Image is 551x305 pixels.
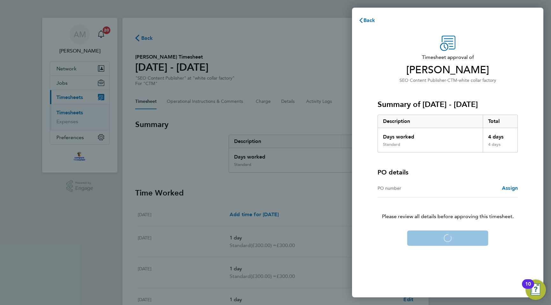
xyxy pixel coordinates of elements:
span: white collar factory [459,78,496,83]
div: 10 [525,284,531,292]
span: · [446,78,447,83]
button: Open Resource Center, 10 new notifications [525,280,546,300]
h4: PO details [378,168,408,177]
span: Timesheet approval of [378,53,518,61]
button: Back [352,14,382,27]
div: 4 days [483,142,518,152]
div: Days worked [378,128,483,142]
div: Summary of 25 - 31 Aug 2025 [378,115,518,152]
span: CTM [447,78,457,83]
span: Assign [502,185,518,191]
span: Back [364,17,375,23]
div: Standard [383,142,400,147]
div: 4 days [483,128,518,142]
span: [PERSON_NAME] [378,64,518,76]
span: SEO Content Publisher [400,78,446,83]
div: Total [483,115,518,128]
p: Please review all details before approving this timesheet. [370,197,525,220]
a: Assign [502,184,518,192]
span: · [457,78,459,83]
div: PO number [378,184,448,192]
h3: Summary of [DATE] - [DATE] [378,99,518,110]
div: Description [378,115,483,128]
